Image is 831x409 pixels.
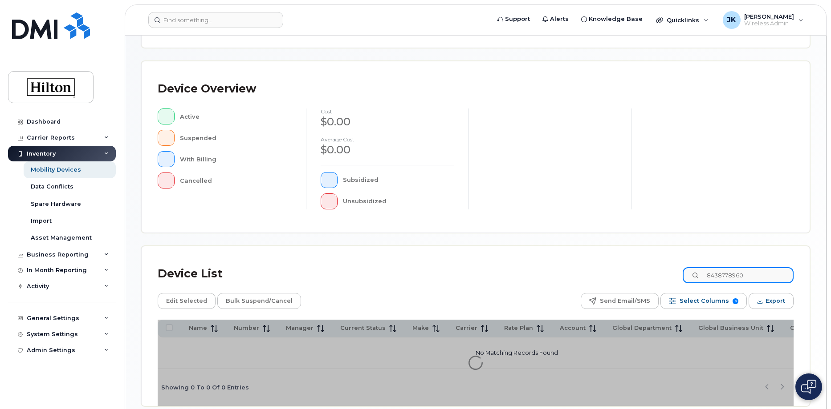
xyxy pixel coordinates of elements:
a: Support [491,10,536,28]
div: Jason Knight [717,11,810,29]
h4: Average cost [321,136,454,142]
span: Export [766,294,785,308]
button: Bulk Suspend/Cancel [217,293,301,309]
span: Select Columns [680,294,729,308]
span: Edit Selected [166,294,207,308]
div: $0.00 [321,142,454,157]
h4: cost [321,108,454,114]
span: Wireless Admin [744,20,794,27]
input: Find something... [148,12,283,28]
span: Alerts [550,15,569,24]
span: JK [727,15,736,25]
span: Support [505,15,530,24]
button: Send Email/SMS [581,293,659,309]
button: Export [749,293,794,309]
div: Cancelled [180,172,292,188]
span: Send Email/SMS [600,294,650,308]
a: Knowledge Base [575,10,649,28]
span: 9 [733,298,738,304]
input: Search Device List ... [683,267,794,283]
div: Suspended [180,130,292,146]
img: Open chat [801,380,816,394]
span: [PERSON_NAME] [744,13,794,20]
button: Select Columns 9 [660,293,747,309]
div: With Billing [180,151,292,167]
div: Active [180,108,292,124]
span: Quicklinks [667,16,699,24]
div: Subsidized [343,172,455,188]
span: Knowledge Base [589,15,643,24]
div: Device List [158,262,223,285]
span: Bulk Suspend/Cancel [226,294,293,308]
div: Unsubsidized [343,193,455,209]
button: Edit Selected [158,293,216,309]
div: Device Overview [158,77,256,100]
div: Quicklinks [650,11,715,29]
a: Alerts [536,10,575,28]
div: $0.00 [321,114,454,129]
